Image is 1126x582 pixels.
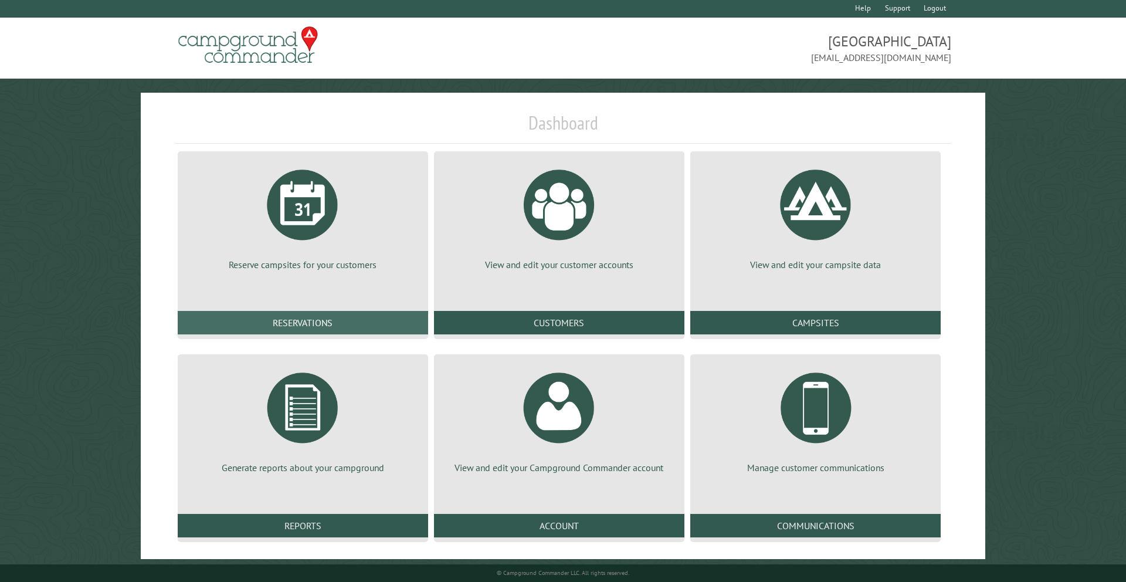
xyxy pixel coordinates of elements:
a: Generate reports about your campground [192,364,414,474]
a: Account [434,514,684,537]
p: View and edit your customer accounts [448,258,670,271]
p: Reserve campsites for your customers [192,258,414,271]
p: Generate reports about your campground [192,461,414,474]
img: Campground Commander [175,22,321,68]
p: View and edit your Campground Commander account [448,461,670,474]
a: Communications [690,514,941,537]
span: [GEOGRAPHIC_DATA] [EMAIL_ADDRESS][DOMAIN_NAME] [563,32,951,65]
a: View and edit your campsite data [704,161,927,271]
h1: Dashboard [175,111,952,144]
a: Customers [434,311,684,334]
a: Reservations [178,311,428,334]
small: © Campground Commander LLC. All rights reserved. [497,569,629,577]
a: Manage customer communications [704,364,927,474]
a: Reserve campsites for your customers [192,161,414,271]
p: Manage customer communications [704,461,927,474]
a: View and edit your customer accounts [448,161,670,271]
p: View and edit your campsite data [704,258,927,271]
a: Reports [178,514,428,537]
a: View and edit your Campground Commander account [448,364,670,474]
a: Campsites [690,311,941,334]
